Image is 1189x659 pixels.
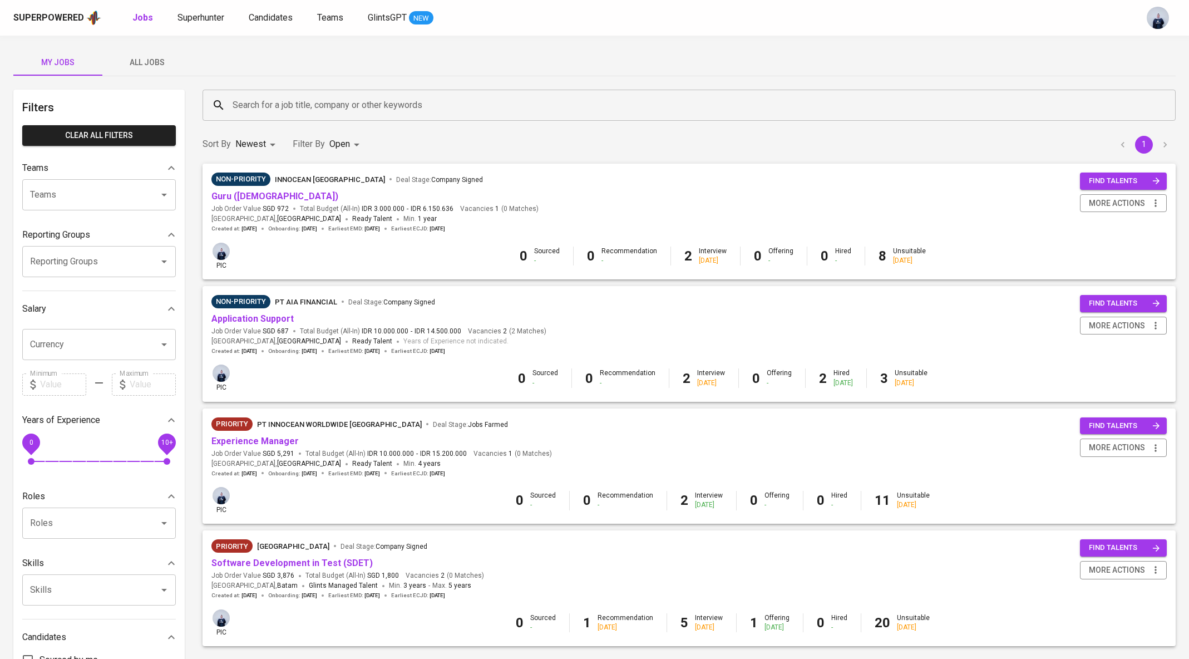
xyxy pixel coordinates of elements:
span: IDR 6.150.636 [411,204,453,214]
div: Offering [767,368,792,387]
span: [DATE] [302,347,317,355]
span: Job Order Value [211,204,289,214]
span: 3 years [403,582,426,589]
span: Created at : [211,470,257,478]
span: NEW [409,13,433,24]
span: Onboarding : [268,225,317,233]
span: Earliest ECJD : [391,347,445,355]
div: Reporting Groups [22,224,176,246]
span: Earliest ECJD : [391,470,445,478]
button: find talents [1080,417,1167,435]
div: Unsuitable [893,247,926,265]
p: Skills [22,557,44,570]
span: [DATE] [241,592,257,599]
div: Teams [22,157,176,179]
div: Salary [22,298,176,320]
b: 0 [817,615,825,631]
img: annisa@glints.com [213,487,230,504]
span: Candidates [249,12,293,23]
div: Offering [764,613,790,632]
span: Deal Stage : [348,298,435,306]
b: 2 [819,371,827,386]
b: 8 [879,248,886,264]
span: [DATE] [430,470,445,478]
span: Vacancies ( 0 Matches ) [406,571,484,581]
div: Sufficient Talents in Pipeline [211,295,270,308]
span: [DATE] [364,225,380,233]
span: 2 [501,327,507,336]
p: Salary [22,302,46,316]
b: 0 [754,248,762,264]
span: Earliest ECJD : [391,225,445,233]
b: 11 [875,493,890,508]
button: find talents [1080,173,1167,190]
p: Filter By [293,137,325,151]
span: Ready Talent [352,215,392,223]
div: [DATE] [897,623,930,632]
span: IDR 14.500.000 [415,327,461,336]
div: [DATE] [764,623,790,632]
div: Sourced [532,368,558,387]
span: Vacancies ( 2 Matches ) [468,327,546,336]
span: [DATE] [430,347,445,355]
span: Non-Priority [211,296,270,307]
div: New Job received from Demand Team [211,539,253,553]
button: find talents [1080,295,1167,312]
button: Open [156,254,172,269]
div: Sufficient Talents in Pipeline [211,173,270,186]
span: Ready Talent [352,460,392,468]
span: find talents [1089,420,1160,432]
span: Job Order Value [211,327,289,336]
span: SGD 687 [263,327,289,336]
span: [DATE] [302,592,317,599]
span: PT AIA FINANCIAL [275,298,337,306]
div: [DATE] [695,500,723,510]
a: Superpoweredapp logo [13,9,101,26]
b: 1 [750,615,758,631]
button: more actions [1080,561,1167,579]
span: Ready Talent [352,337,392,345]
div: Interview [697,368,725,387]
div: Hired [831,613,847,632]
p: Reporting Groups [22,228,90,242]
span: [GEOGRAPHIC_DATA] [277,336,341,347]
b: 2 [680,493,688,508]
b: 0 [750,493,758,508]
span: PT Innocean Worldwide [GEOGRAPHIC_DATA] [257,420,422,429]
span: [GEOGRAPHIC_DATA] [277,459,341,470]
span: [GEOGRAPHIC_DATA] , [211,214,341,225]
div: - [600,378,655,388]
div: Open [329,134,363,155]
span: - [428,581,430,592]
img: annisa@glints.com [213,609,230,627]
span: Earliest EMD : [328,592,380,599]
span: Glints Managed Talent [309,582,378,589]
span: [DATE] [364,347,380,355]
span: Created at : [211,347,257,355]
b: 0 [752,371,760,386]
span: Jobs Farmed [468,421,508,429]
span: - [407,204,408,214]
span: Batam [277,581,298,592]
span: Total Budget (All-In) [300,204,453,214]
span: Total Budget (All-In) [305,571,399,581]
b: 0 [585,371,593,386]
p: Sort By [203,137,231,151]
b: 0 [516,493,524,508]
span: [GEOGRAPHIC_DATA] , [211,581,298,592]
div: Hired [831,491,847,510]
span: Onboarding : [268,592,317,599]
span: Job Order Value [211,571,294,581]
div: [DATE] [695,623,723,632]
span: Total Budget (All-In) [300,327,461,336]
b: 5 [680,615,688,631]
span: Company Signed [383,298,435,306]
span: SGD 5,291 [263,449,294,459]
a: Software Development in Test (SDET) [211,558,373,568]
button: Open [156,187,172,203]
div: [DATE] [895,378,927,388]
span: [DATE] [241,347,257,355]
div: Interview [699,247,727,265]
span: [DATE] [302,470,317,478]
a: Guru ([DEMOGRAPHIC_DATA]) [211,191,338,201]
